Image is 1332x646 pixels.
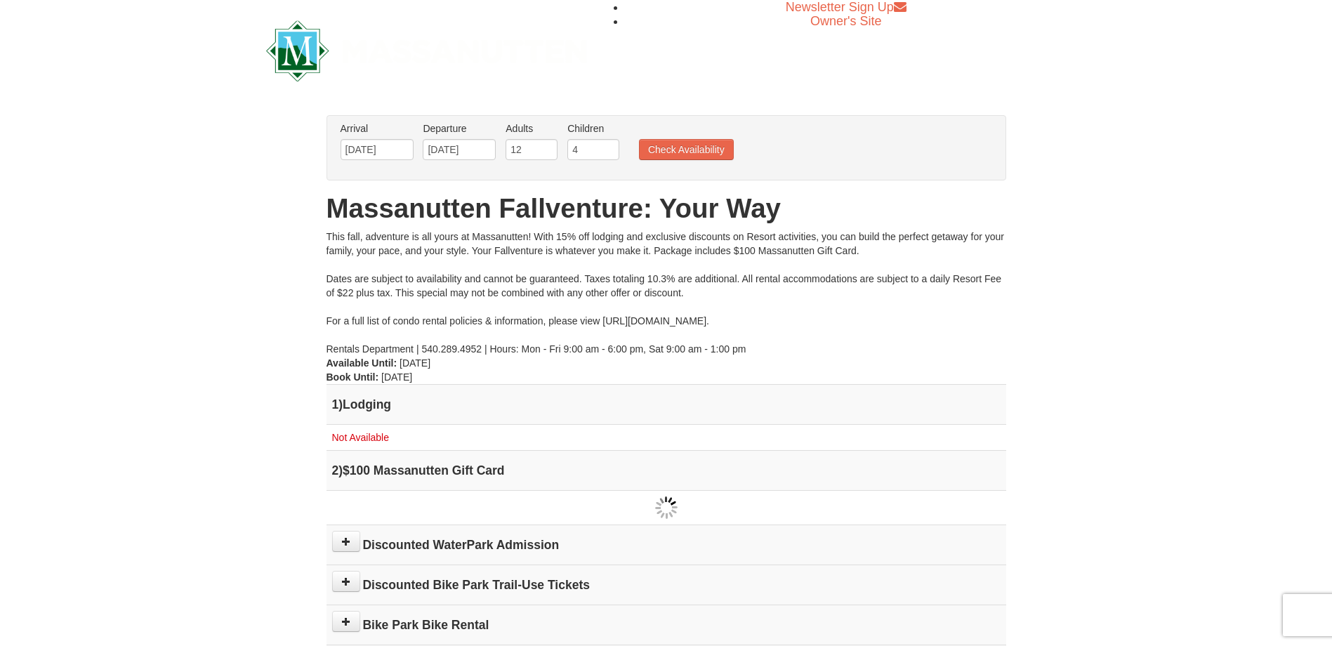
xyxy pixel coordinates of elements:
span: ) [338,397,343,411]
h4: Bike Park Bike Rental [332,618,1001,632]
strong: Available Until: [327,357,397,369]
h1: Massanutten Fallventure: Your Way [327,195,1006,223]
label: Departure [423,121,496,136]
span: ) [338,463,343,477]
img: wait gif [655,496,678,519]
h4: Discounted WaterPark Admission [332,538,1001,552]
div: This fall, adventure is all yours at Massanutten! With 15% off lodging and exclusive discounts on... [327,230,1006,356]
a: Massanutten Resort [266,32,588,65]
img: Massanutten Resort Logo [266,20,588,81]
label: Adults [506,121,558,136]
span: [DATE] [381,371,412,383]
strong: Book Until: [327,371,379,383]
span: [DATE] [400,357,430,369]
label: Children [567,121,619,136]
span: Not Available [332,432,389,443]
button: Check Availability [639,139,734,160]
h4: Discounted Bike Park Trail-Use Tickets [332,578,1001,592]
label: Arrival [341,121,414,136]
a: Owner's Site [810,14,881,28]
h4: 1 Lodging [332,397,1001,411]
h4: 2 $100 Massanutten Gift Card [332,463,1001,477]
